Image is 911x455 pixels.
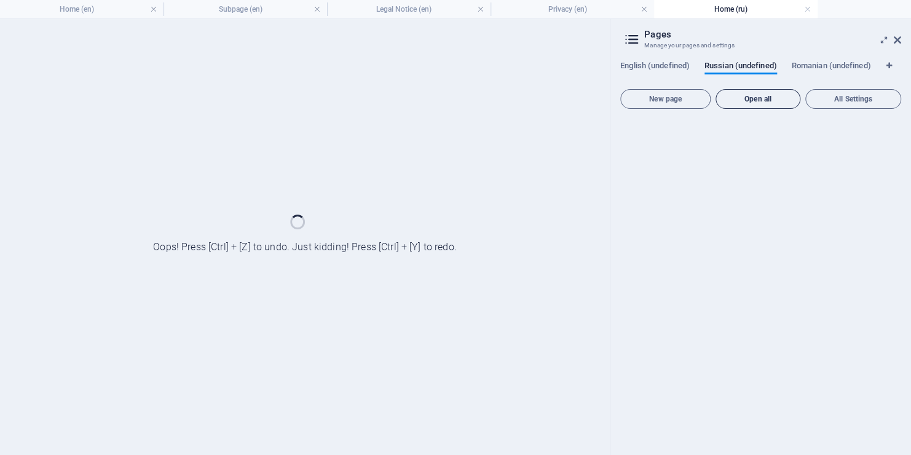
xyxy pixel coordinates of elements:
[805,89,901,109] button: All Settings
[704,58,777,76] span: Russian (undefined)
[626,95,705,103] span: New page
[644,40,877,51] h3: Manage your pages and settings
[620,61,901,84] div: Language Tabs
[721,95,795,103] span: Open all
[164,2,327,16] h4: Subpage (en)
[811,95,896,103] span: All Settings
[491,2,654,16] h4: Privacy (en)
[716,89,800,109] button: Open all
[620,58,690,76] span: English (undefined)
[644,29,901,40] h2: Pages
[620,89,711,109] button: New page
[654,2,818,16] h4: Home (ru)
[792,58,871,76] span: Romanian (undefined)
[327,2,491,16] h4: Legal Notice (en)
